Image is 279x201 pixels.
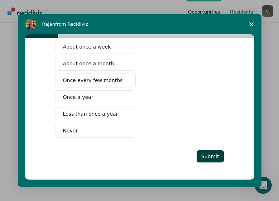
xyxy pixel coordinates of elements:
span: Once a year [63,94,93,101]
button: Submit [197,150,224,162]
img: Profile image for Rajan [25,19,37,30]
span: Rajan [42,21,56,27]
span: Less than once a year [63,110,118,118]
button: Once every few months [56,74,136,87]
span: from Recidiviz [55,21,88,27]
button: Once a year [56,90,134,104]
button: About once a month [56,57,134,71]
span: Close survey [241,14,261,34]
span: About once a month [63,60,114,67]
span: Never [63,127,78,135]
button: Less than once a year [56,107,134,121]
button: About once a week [56,40,134,54]
span: Once every few months [63,77,123,84]
span: About once a week [63,43,111,51]
button: Never [56,124,134,138]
